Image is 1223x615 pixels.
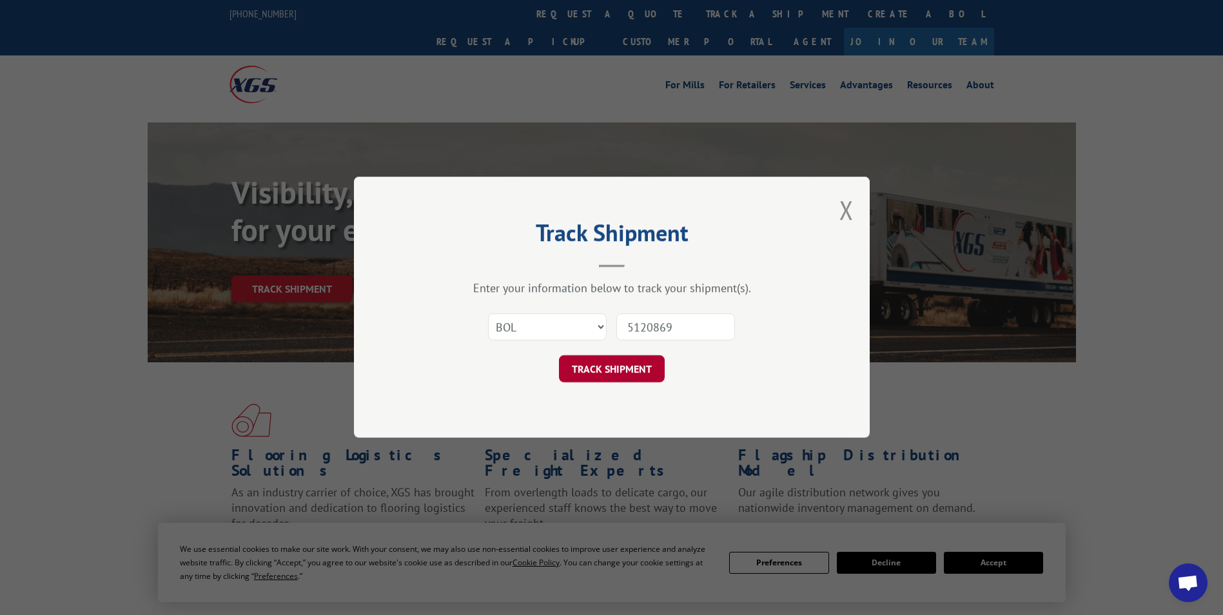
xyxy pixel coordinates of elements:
button: TRACK SHIPMENT [559,356,665,383]
h2: Track Shipment [418,224,805,248]
div: Enter your information below to track your shipment(s). [418,281,805,296]
button: Close modal [839,193,854,227]
input: Number(s) [616,314,735,341]
div: Open chat [1169,563,1208,602]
